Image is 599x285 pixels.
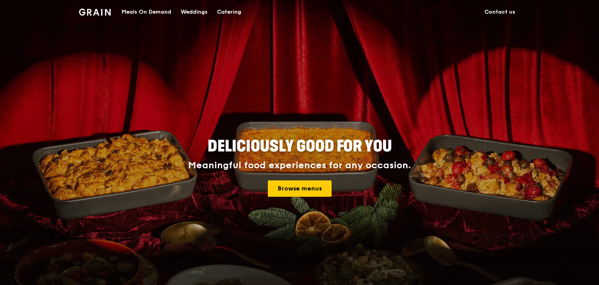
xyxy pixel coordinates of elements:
a: Weddings [176,0,212,24]
a: Browse menus [268,180,332,197]
span: Deliciously good for you [208,137,392,156]
img: Grain [79,9,111,16]
div: Catering [217,0,241,24]
div: Meaningful food experiences for any occasion. [159,160,440,171]
div: Weddings [181,0,208,24]
div: Meals On Demand [122,0,171,24]
a: Catering [212,0,246,24]
a: Contact us [480,0,520,24]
